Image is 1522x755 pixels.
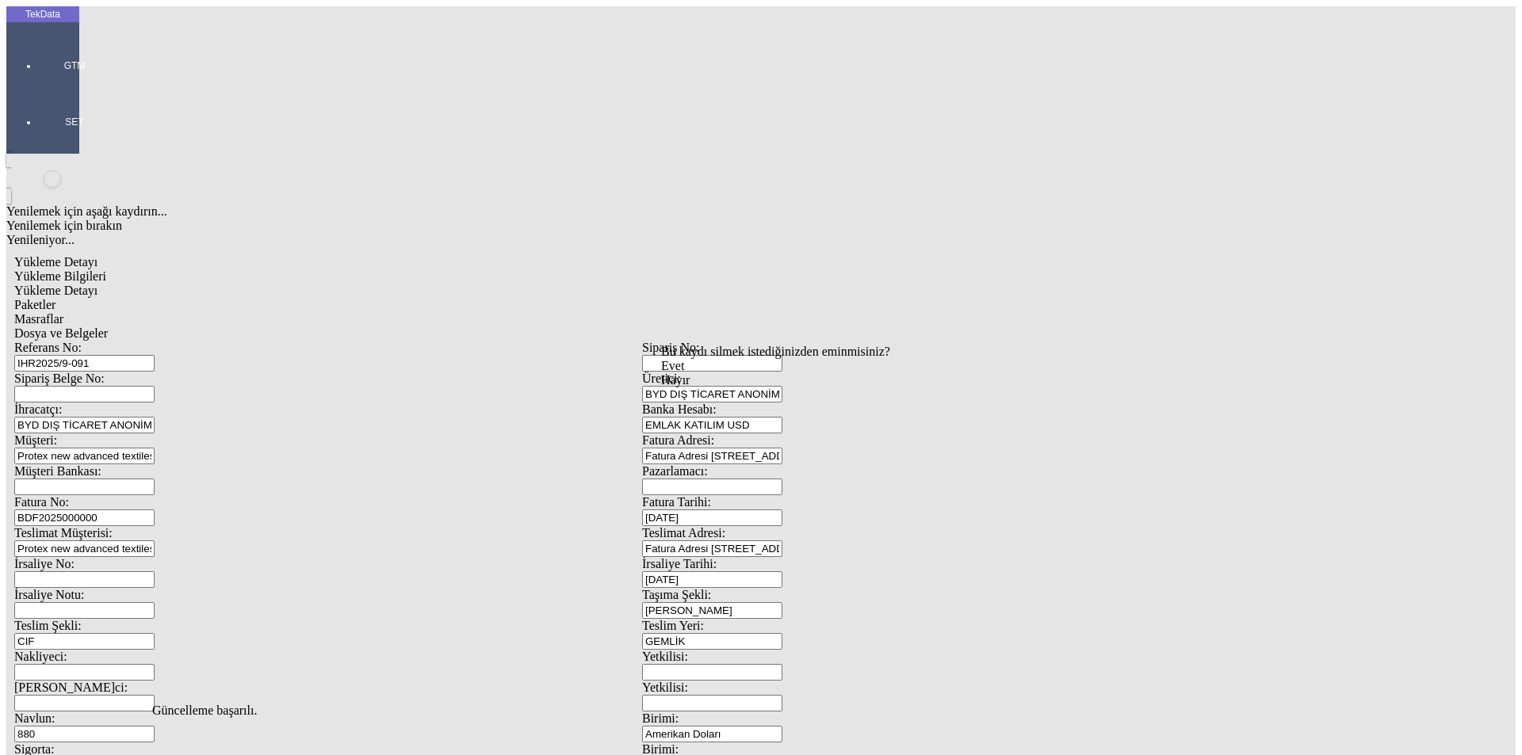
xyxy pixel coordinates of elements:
span: Yetkilisi: [642,650,688,663]
span: Müşteri Bankası: [14,464,101,478]
span: Üretici: [642,372,681,385]
span: Fatura No: [14,495,69,509]
div: Yenileniyor... [6,233,1278,247]
span: Müşteri: [14,433,57,447]
span: İrsaliye No: [14,557,75,570]
span: Taşıma Şekli: [642,588,711,601]
div: Evet [661,359,890,373]
div: Güncelleme başarılı. [152,704,1370,718]
span: Banka Hesabı: [642,402,717,416]
div: Yenilemek için bırakın [6,219,1278,233]
span: Masraflar [14,312,63,326]
span: Navlun: [14,711,55,725]
span: Yetkilisi: [642,681,688,694]
span: Yükleme Bilgileri [14,269,106,283]
span: Referans No: [14,341,82,354]
span: Yükleme Detayı [14,255,98,269]
span: [PERSON_NAME]ci: [14,681,128,694]
span: Sipariş No: [642,341,699,354]
span: Sipariş Belge No: [14,372,105,385]
span: Teslimat Adresi: [642,526,725,540]
span: Paketler [14,298,55,311]
span: Teslim Şekli: [14,619,82,632]
span: Teslimat Müşterisi: [14,526,113,540]
span: Pazarlamacı: [642,464,708,478]
span: Fatura Adresi: [642,433,714,447]
span: Hayır [661,373,690,387]
span: Yükleme Detayı [14,284,98,297]
span: Evet [661,359,684,372]
div: Yenilemek için aşağı kaydırın... [6,204,1278,219]
span: Birimi: [642,711,679,725]
div: Hayır [661,373,890,387]
span: Teslim Yeri: [642,619,704,632]
span: Nakliyeci: [14,650,67,663]
span: GTM [51,59,98,72]
span: İrsaliye Notu: [14,588,84,601]
div: Bu kaydı silmek istediğinizden eminmisiniz? [661,345,890,359]
span: İrsaliye Tarihi: [642,557,717,570]
span: İhracatçı: [14,402,62,416]
span: Dosya ve Belgeler [14,326,108,340]
span: Fatura Tarihi: [642,495,711,509]
span: SET [51,116,98,128]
